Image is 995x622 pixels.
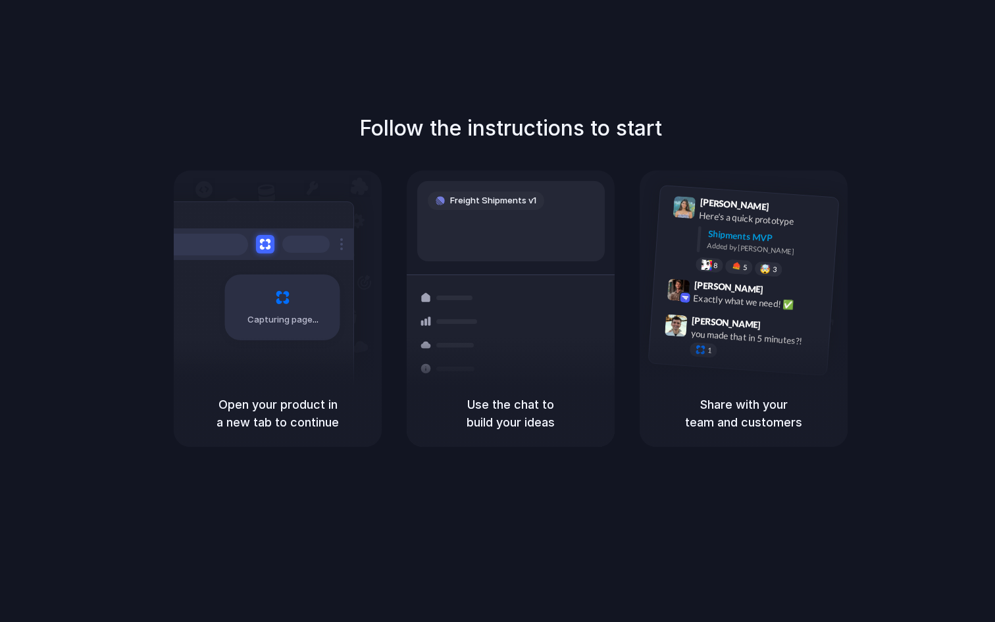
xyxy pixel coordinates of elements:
span: 9:41 AM [773,201,800,217]
span: Capturing page [247,313,320,326]
span: 5 [743,264,748,271]
div: you made that in 5 minutes?! [690,326,822,349]
div: Shipments MVP [707,227,829,249]
h1: Follow the instructions to start [359,113,662,144]
div: Added by [PERSON_NAME] [707,240,828,259]
span: 9:42 AM [767,284,794,300]
span: 8 [713,262,718,269]
span: [PERSON_NAME] [700,195,769,214]
span: 1 [707,347,712,354]
h5: Use the chat to build your ideas [422,396,599,431]
div: Exactly what we need! ✅ [693,292,825,314]
div: 🤯 [760,264,771,274]
span: [PERSON_NAME] [692,313,761,332]
div: Here's a quick prototype [699,209,830,231]
span: 9:47 AM [765,319,792,335]
h5: Share with your team and customers [655,396,832,431]
span: [PERSON_NAME] [694,278,763,297]
h5: Open your product in a new tab to continue [190,396,366,431]
span: Freight Shipments v1 [450,194,536,207]
span: 3 [773,266,777,273]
